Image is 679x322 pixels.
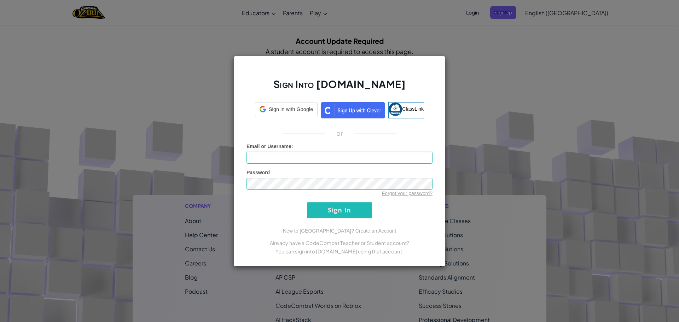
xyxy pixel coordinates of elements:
p: Already have a CodeCombat Teacher or Student account? [246,239,433,247]
img: classlink-logo-small.png [389,103,402,116]
div: Sign in with Google [255,102,318,116]
h2: Sign Into [DOMAIN_NAME] [246,77,433,98]
span: Email or Username [246,144,291,149]
p: You can sign into [DOMAIN_NAME] using that account. [246,247,433,256]
a: Forgot your password? [382,191,433,196]
img: clever_sso_button@2x.png [321,102,385,118]
span: Password [246,170,270,175]
a: New to [GEOGRAPHIC_DATA]? Create an Account [283,228,396,234]
span: ClassLink [402,106,424,111]
p: or [336,129,343,137]
span: Sign in with Google [269,106,313,113]
label: : [246,143,293,150]
input: Sign In [307,202,372,218]
a: Sign in with Google [255,102,318,118]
